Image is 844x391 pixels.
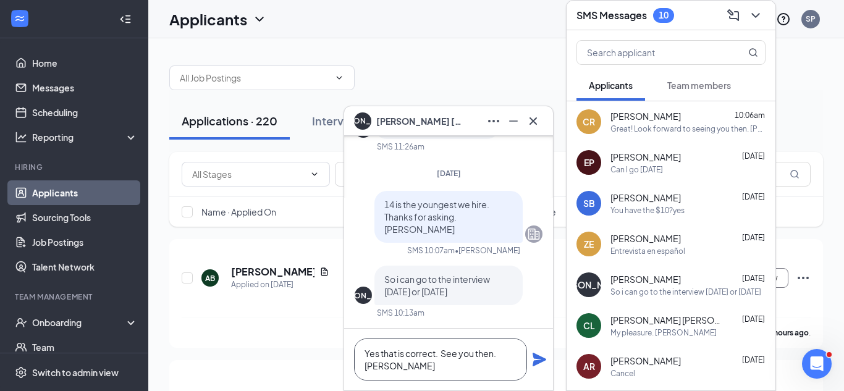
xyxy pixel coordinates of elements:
div: Entrevista en español [610,246,685,256]
h3: SMS Messages [576,9,647,22]
button: Ellipses [484,111,504,131]
a: Applicants [32,180,138,205]
div: SMS 11:26am [377,141,424,152]
a: Team [32,335,138,359]
svg: MagnifyingGlass [748,48,758,57]
svg: Ellipses [486,114,501,128]
button: Minimize [504,111,523,131]
iframe: Intercom live chat [802,349,832,379]
svg: Minimize [506,114,521,128]
button: Cross [523,111,543,131]
div: Reporting [32,131,138,143]
svg: Analysis [15,131,27,143]
span: Team members [667,80,731,91]
div: Cancel [610,368,635,379]
div: [PERSON_NAME] [553,279,625,291]
input: All Job Postings [180,71,329,85]
span: [PERSON_NAME] [610,110,681,122]
span: [PERSON_NAME] [610,232,681,245]
div: My pleasure. [PERSON_NAME] [610,327,717,338]
div: ZE [584,238,594,250]
input: Search applicant [577,41,724,64]
svg: Document [319,267,329,277]
svg: Cross [526,114,541,128]
svg: ChevronDown [252,12,267,27]
button: Filter Filters [335,162,398,187]
div: Applied on [DATE] [231,279,329,291]
svg: ChevronDown [334,73,344,83]
h1: Applicants [169,9,247,30]
span: [PERSON_NAME] [610,355,681,367]
svg: WorkstreamLogo [14,12,26,25]
svg: Collapse [119,13,132,25]
svg: ChevronDown [310,169,319,179]
button: ComposeMessage [724,6,743,25]
div: 10 [659,10,669,20]
a: Talent Network [32,254,138,279]
div: So i can go to the interview [DATE] or [DATE] [610,287,761,297]
a: Messages [32,75,138,100]
span: So i can go to the interview [DATE] or [DATE] [384,274,490,297]
span: [DATE] [742,355,765,364]
b: 12 hours ago [764,328,809,337]
span: Name · Applied On [201,206,276,218]
span: [DATE] [742,151,765,161]
div: You have the $10?yes [610,205,685,216]
span: [PERSON_NAME] [PERSON_NAME] [376,114,463,128]
input: All Stages [192,167,305,181]
div: [PERSON_NAME] [332,290,395,301]
a: Scheduling [32,100,138,125]
span: Applicants [589,80,633,91]
span: [DATE] [742,274,765,283]
div: Onboarding [32,316,127,329]
span: [DATE] [742,233,765,242]
div: Hiring [15,162,135,172]
h5: [PERSON_NAME] [231,265,314,279]
span: [DATE] [437,169,461,178]
div: SMS 10:07am [407,245,455,256]
div: CL [583,319,595,332]
svg: ChevronDown [748,8,763,23]
div: SMS 10:13am [377,308,424,318]
svg: Plane [532,352,547,367]
div: EP [584,156,594,169]
svg: ComposeMessage [726,8,741,23]
div: Applications · 220 [182,113,277,128]
a: Sourcing Tools [32,205,138,230]
svg: Company [526,227,541,242]
span: [DATE] [742,192,765,201]
div: AR [583,360,595,372]
svg: UserCheck [15,316,27,329]
div: Team Management [15,292,135,302]
span: 14 is the youngest we hire. Thanks for asking. [PERSON_NAME] [384,199,489,235]
svg: QuestionInfo [776,12,791,27]
span: [PERSON_NAME] [610,191,681,204]
div: SB [583,197,595,209]
div: AB [205,273,215,284]
span: 10:06am [735,111,765,120]
a: Home [32,51,138,75]
svg: MagnifyingGlass [790,169,800,179]
div: CR [583,116,595,128]
span: [PERSON_NAME] [610,151,681,163]
div: Switch to admin view [32,366,119,379]
svg: Settings [15,366,27,379]
span: [PERSON_NAME] [610,273,681,285]
textarea: Yes that is correct. See you then. [PERSON_NAME] [354,338,527,380]
button: ChevronDown [746,6,766,25]
a: Job Postings [32,230,138,254]
span: [DATE] [742,314,765,324]
span: • [PERSON_NAME] [455,245,520,256]
div: Great! Look forward to seeing you then. [PERSON_NAME] [610,124,766,134]
div: Interviews · 8 [312,113,382,128]
span: [PERSON_NAME] [PERSON_NAME] [610,314,722,326]
svg: Ellipses [796,271,811,285]
div: SP [806,14,816,24]
div: Can I go [DATE] [610,164,663,175]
